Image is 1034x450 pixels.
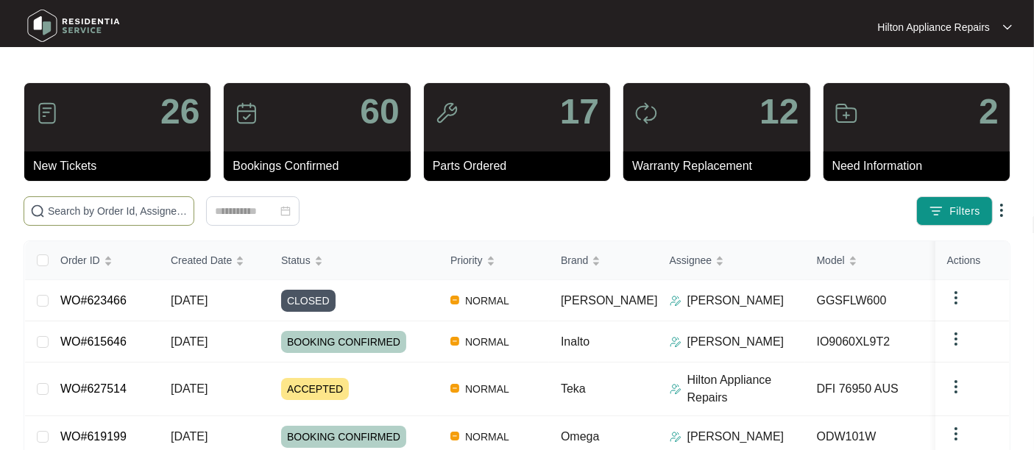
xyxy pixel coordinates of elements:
[832,157,1010,175] p: Need Information
[433,157,610,175] p: Parts Ordered
[281,290,336,312] span: CLOSED
[561,335,589,348] span: Inalto
[877,20,990,35] p: Hilton Appliance Repairs
[171,335,208,348] span: [DATE]
[632,157,810,175] p: Warranty Replacement
[947,425,965,443] img: dropdown arrow
[35,101,59,125] img: icon
[670,336,681,348] img: Assigner Icon
[450,337,459,346] img: Vercel Logo
[49,241,159,280] th: Order ID
[435,101,458,125] img: icon
[235,101,258,125] img: icon
[947,330,965,348] img: dropdown arrow
[634,101,658,125] img: icon
[561,294,658,307] span: [PERSON_NAME]
[459,428,515,446] span: NORMAL
[916,196,993,226] button: filter iconFilters
[687,292,785,310] p: [PERSON_NAME]
[805,280,952,321] td: GGSFLW600
[670,431,681,443] img: Assigner Icon
[687,333,785,351] p: [PERSON_NAME]
[561,252,588,268] span: Brand
[22,4,125,48] img: residentia service logo
[60,430,127,443] a: WO#619199
[60,382,127,395] a: WO#627514
[947,289,965,307] img: dropdown arrow
[949,204,980,219] span: Filters
[459,333,515,351] span: NORMAL
[993,201,1010,219] img: dropdown arrow
[60,294,127,307] a: WO#623466
[171,382,208,395] span: [DATE]
[561,382,586,395] span: Teka
[450,296,459,304] img: Vercel Logo
[459,380,515,398] span: NORMAL
[947,378,965,396] img: dropdown arrow
[979,94,999,129] p: 2
[439,241,549,280] th: Priority
[281,426,406,448] span: BOOKING CONFIRMED
[160,94,199,129] p: 26
[817,252,845,268] span: Model
[450,252,483,268] span: Priority
[561,430,599,443] span: Omega
[171,430,208,443] span: [DATE]
[687,371,805,407] p: Hilton Appliance Repairs
[929,204,943,218] img: filter icon
[33,157,210,175] p: New Tickets
[281,331,406,353] span: BOOKING CONFIRMED
[658,241,805,280] th: Assignee
[281,252,311,268] span: Status
[935,241,1009,280] th: Actions
[30,204,45,218] img: search-icon
[459,292,515,310] span: NORMAL
[60,335,127,348] a: WO#615646
[159,241,269,280] th: Created Date
[670,252,712,268] span: Assignee
[233,157,410,175] p: Bookings Confirmed
[269,241,439,280] th: Status
[560,94,599,129] p: 17
[450,432,459,440] img: Vercel Logo
[48,203,188,219] input: Search by Order Id, Assignee Name, Customer Name, Brand and Model
[670,383,681,395] img: Assigner Icon
[60,252,100,268] span: Order ID
[450,384,459,393] img: Vercel Logo
[805,362,952,416] td: DFI 76950 AUS
[759,94,798,129] p: 12
[171,294,208,307] span: [DATE]
[805,241,952,280] th: Model
[835,101,858,125] img: icon
[805,321,952,362] td: IO9060XL9T2
[281,378,349,400] span: ACCEPTED
[360,94,399,129] p: 60
[549,241,658,280] th: Brand
[171,252,232,268] span: Created Date
[670,295,681,307] img: Assigner Icon
[1003,24,1012,31] img: dropdown arrow
[687,428,785,446] p: [PERSON_NAME]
